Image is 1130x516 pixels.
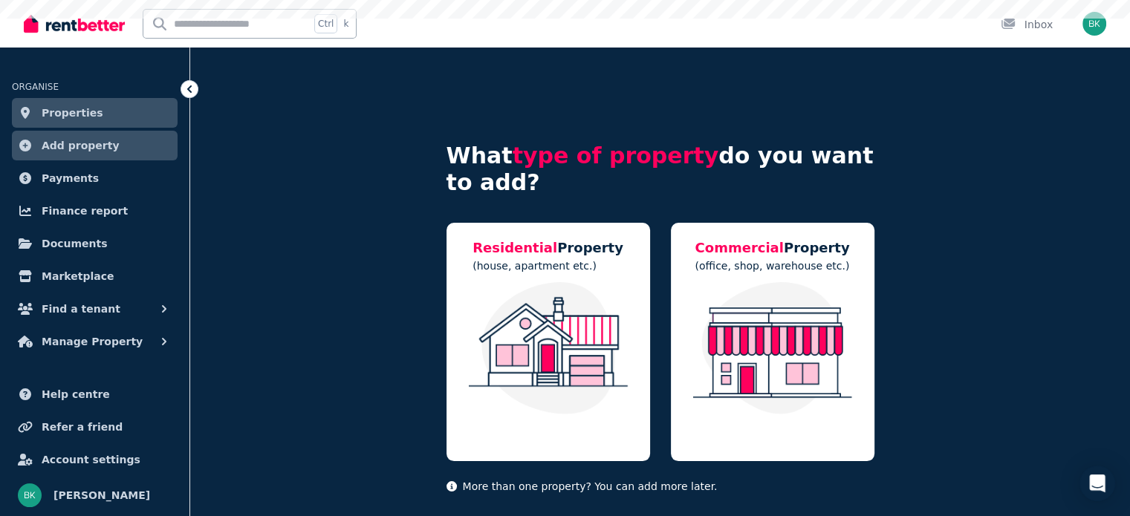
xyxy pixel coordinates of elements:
p: More than one property? You can add more later. [447,479,874,494]
a: Payments [12,163,178,193]
button: Find a tenant [12,294,178,324]
h4: What do you want to add? [447,143,874,196]
div: Open Intercom Messenger [1079,466,1115,501]
p: (house, apartment etc.) [473,258,623,273]
span: Ctrl [314,14,337,33]
img: Residential Property [461,282,635,414]
a: Marketplace [12,261,178,291]
h5: Property [695,238,849,258]
span: k [343,18,348,30]
h5: Property [473,238,623,258]
span: ORGANISE [12,82,59,92]
a: Properties [12,98,178,128]
img: binay KUMAR [18,483,42,507]
span: Documents [42,235,108,252]
a: Account settings [12,445,178,474]
span: type of property [513,143,719,169]
a: Documents [12,229,178,258]
span: Residential [473,240,557,255]
a: Add property [12,131,178,160]
a: Finance report [12,196,178,226]
span: Refer a friend [42,418,123,436]
span: Marketplace [42,267,114,285]
p: (office, shop, warehouse etc.) [695,258,849,273]
span: Add property [42,137,120,154]
a: Help centre [12,379,178,409]
span: Payments [42,169,99,187]
span: [PERSON_NAME] [53,486,150,504]
span: Manage Property [42,333,143,350]
span: Account settings [42,451,140,468]
img: binay KUMAR [1082,12,1106,36]
div: Inbox [1001,17,1053,32]
span: Commercial [695,240,783,255]
a: Refer a friend [12,412,178,442]
span: Help centre [42,385,110,403]
span: Find a tenant [42,300,120,318]
span: Finance report [42,202,128,220]
img: Commercial Property [686,282,860,414]
button: Manage Property [12,327,178,356]
img: RentBetter [24,13,125,35]
span: Properties [42,104,103,122]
